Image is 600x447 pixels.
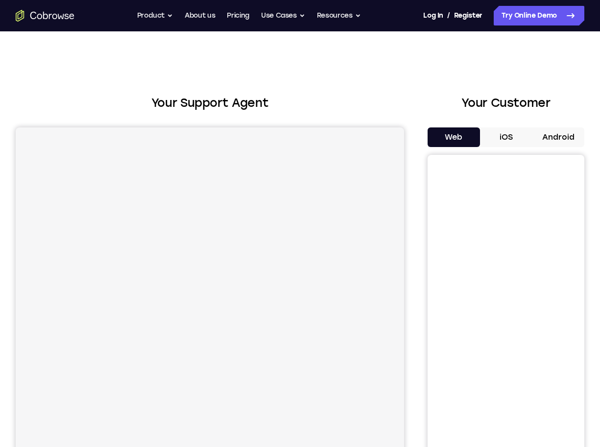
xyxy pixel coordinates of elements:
button: Android [532,127,584,147]
h2: Your Customer [428,94,584,112]
a: Try Online Demo [494,6,584,25]
button: Resources [317,6,361,25]
a: Pricing [227,6,249,25]
a: Log In [423,6,443,25]
a: About us [185,6,215,25]
button: iOS [480,127,532,147]
span: / [447,10,450,22]
h2: Your Support Agent [16,94,404,112]
button: Product [137,6,173,25]
a: Register [454,6,482,25]
a: Go to the home page [16,10,74,22]
button: Web [428,127,480,147]
button: Use Cases [261,6,305,25]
